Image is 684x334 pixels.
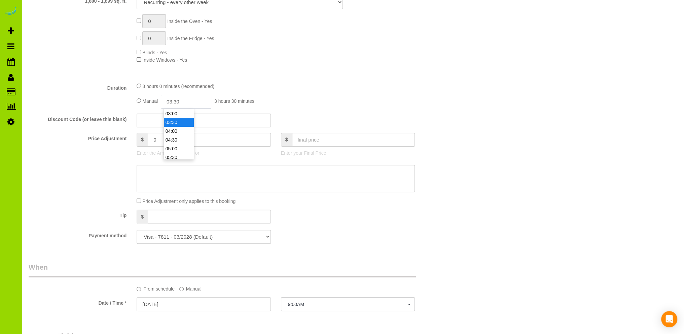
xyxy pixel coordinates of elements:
[142,199,236,204] span: Price Adjustment only applies to this booking
[179,287,184,291] input: Manual
[137,150,271,156] p: Enter the Amount to Adjust, or
[137,283,175,292] label: From schedule
[281,133,292,147] span: $
[214,98,254,104] span: 3 hours 30 minutes
[137,297,271,311] input: MM/DD/YYYY
[281,297,415,311] button: 9:00AM
[24,114,132,123] label: Discount Code (or leave this blank)
[137,133,148,147] span: $
[137,210,148,223] span: $
[164,118,194,127] li: 03:30
[142,50,167,55] span: Blinds - Yes
[137,287,141,291] input: From schedule
[164,135,194,144] li: 04:30
[4,7,17,16] img: Automaid Logo
[288,302,408,307] span: 9:00AM
[292,133,415,147] input: final price
[24,133,132,142] label: Price Adjustment
[142,98,158,104] span: Manual
[164,127,194,135] li: 04:00
[29,262,416,277] legend: When
[24,82,132,91] label: Duration
[281,150,415,156] p: Enter your Final Price
[164,153,194,162] li: 05:30
[179,283,202,292] label: Manual
[167,19,212,24] span: Inside the Oven - Yes
[24,297,132,306] label: Date / Time *
[24,230,132,239] label: Payment method
[167,36,214,41] span: Inside the Fridge - Yes
[142,57,187,63] span: Inside Windows - Yes
[661,311,677,327] div: Open Intercom Messenger
[164,144,194,153] li: 05:00
[164,109,194,118] li: 03:00
[142,84,214,89] span: 3 hours 0 minutes (recommended)
[24,210,132,219] label: Tip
